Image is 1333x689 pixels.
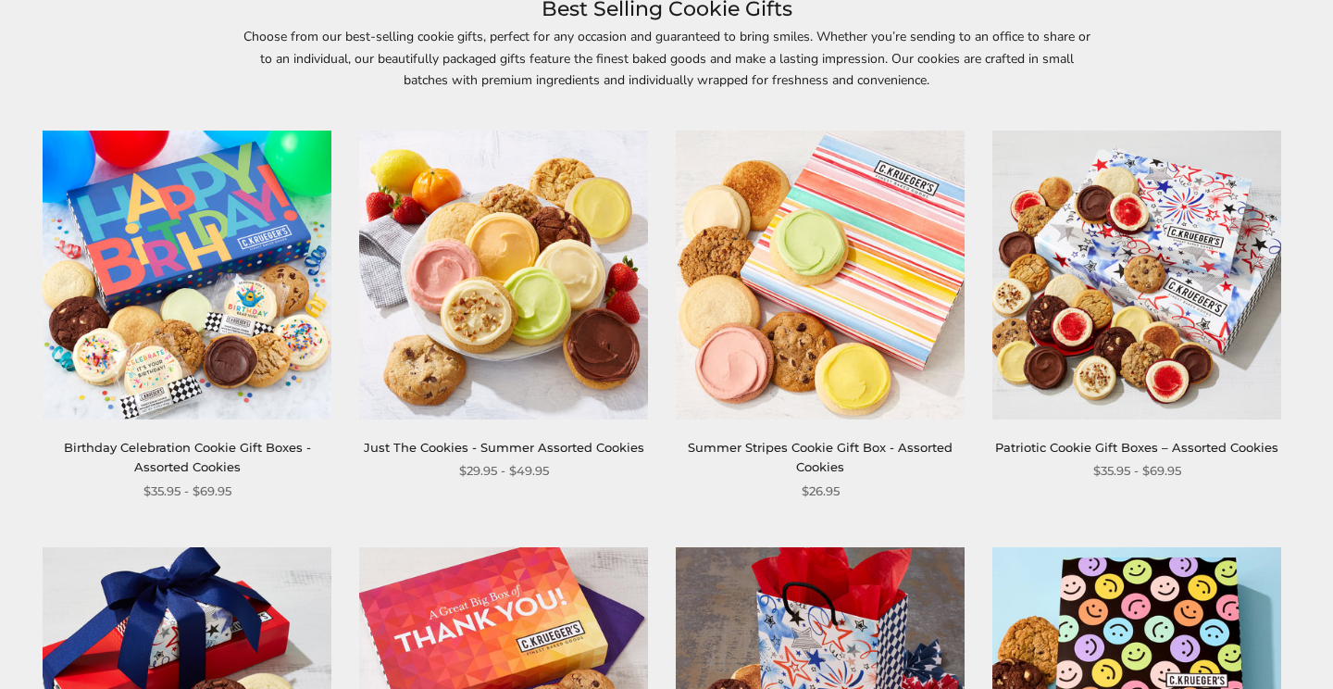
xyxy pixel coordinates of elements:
[992,131,1281,420] img: Patriotic Cookie Gift Boxes – Assorted Cookies
[241,26,1092,111] p: Choose from our best-selling cookie gifts, perfect for any occasion and guaranteed to bring smile...
[459,461,549,481] span: $29.95 - $49.95
[676,131,965,420] img: Summer Stripes Cookie Gift Box - Assorted Cookies
[1093,461,1181,481] span: $35.95 - $69.95
[995,440,1278,455] a: Patriotic Cookie Gift Boxes – Assorted Cookies
[143,482,231,501] span: $35.95 - $69.95
[43,131,331,420] img: Birthday Celebration Cookie Gift Boxes - Assorted Cookies
[364,440,644,455] a: Just The Cookies - Summer Assorted Cookies
[359,131,648,420] img: Just The Cookies - Summer Assorted Cookies
[64,440,311,474] a: Birthday Celebration Cookie Gift Boxes - Assorted Cookies
[802,482,840,501] span: $26.95
[688,440,953,474] a: Summer Stripes Cookie Gift Box - Assorted Cookies
[15,619,192,674] iframe: Sign Up via Text for Offers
